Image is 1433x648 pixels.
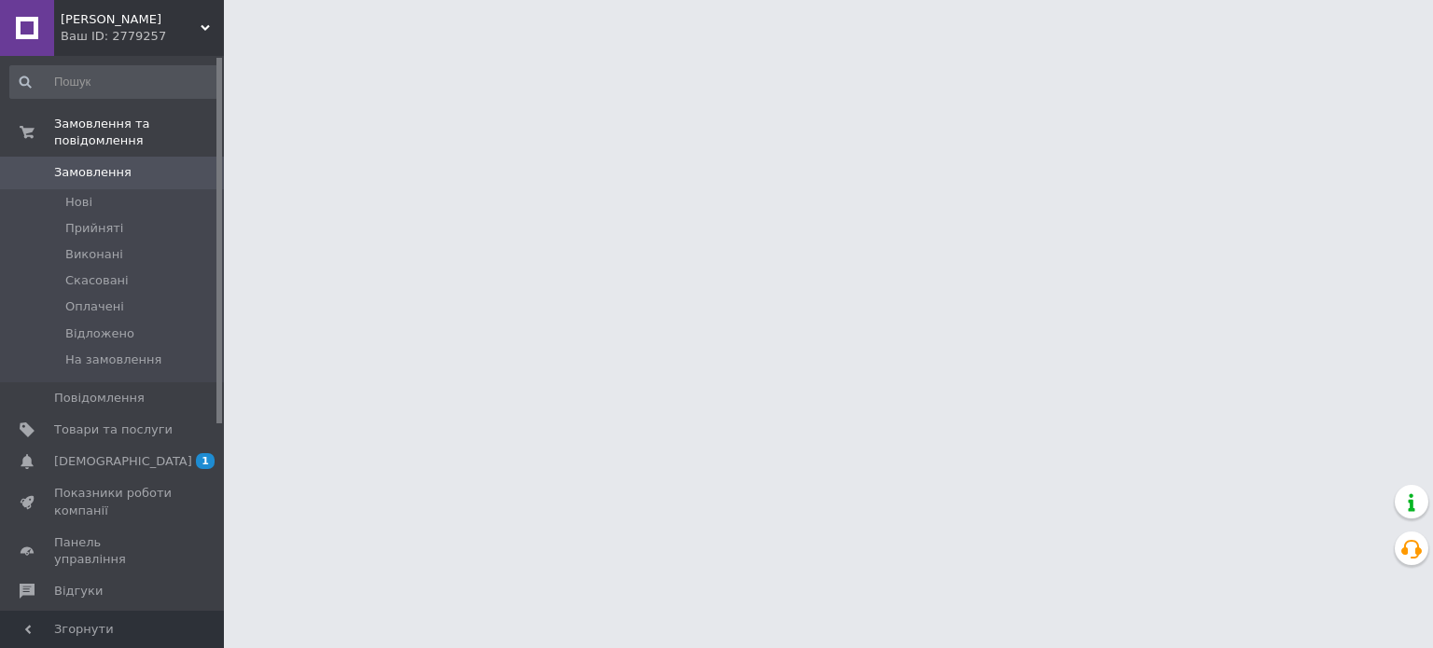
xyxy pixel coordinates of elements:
span: Прийняті [65,220,123,237]
span: Панель управління [54,534,173,568]
span: ФОП Сембратович Руслан Юрійович [61,11,201,28]
span: Замовлення та повідомлення [54,116,224,149]
span: 1 [196,453,215,469]
span: [DEMOGRAPHIC_DATA] [54,453,192,470]
input: Пошук [9,65,220,99]
span: Відгуки [54,583,103,600]
span: Показники роботи компанії [54,485,173,518]
span: Повідомлення [54,390,145,407]
div: Ваш ID: 2779257 [61,28,224,45]
span: Оплачені [65,298,124,315]
span: Виконані [65,246,123,263]
span: Відложено [65,325,134,342]
span: Замовлення [54,164,132,181]
span: Товари та послуги [54,421,173,438]
span: Скасовані [65,272,129,289]
span: На замовлення [65,352,161,368]
span: Нові [65,194,92,211]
